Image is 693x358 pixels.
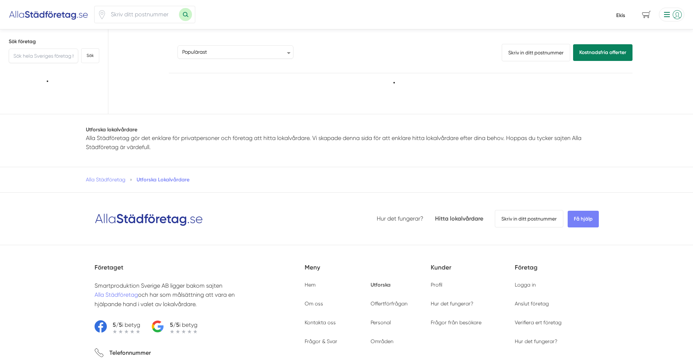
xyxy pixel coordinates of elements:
[95,291,138,298] a: Alla Städföretag
[371,320,391,325] a: Personal
[107,6,179,23] input: Skriv ditt postnummer
[86,177,125,182] a: Alla Städföretag
[86,176,608,183] nav: Breadcrumb
[371,281,391,288] a: Utforska
[515,282,536,288] a: Logga in
[9,9,88,20] img: Alla Städföretag
[152,320,197,334] a: 5/5i betyg
[170,321,179,328] strong: 5/5
[109,348,151,357] p: Telefonnummer
[179,8,192,21] button: Sök med postnummer
[431,263,515,281] h5: Kunder
[170,320,197,329] p: i betyg
[431,301,473,306] a: Hur det fungerar?
[305,301,323,306] a: Om oss
[515,263,599,281] h5: Företag
[431,282,442,288] a: Profil
[371,301,408,306] a: Offertförfrågan
[515,320,562,325] a: Verifiera ert företag
[305,263,431,281] h5: Meny
[95,281,257,309] p: Smartproduktion Sverige AB ligger bakom sajten och har som målsättning att vara en hjälpande hand...
[573,44,633,61] a: Kostnadsfria offerter
[137,176,189,183] a: Utforska Lokalvårdare
[97,10,107,19] span: Klicka för att använda din position.
[305,282,316,288] a: Hem
[113,321,122,328] strong: 5/5
[568,211,599,227] span: Få hjälp
[86,133,608,152] p: Alla Städföretag gör det enklare för privatpersoner och företag att hitta lokalvårdare. Vi skapad...
[86,126,608,133] h1: Utforska lokalvårdare
[95,263,305,281] h5: Företaget
[435,215,483,222] a: Hitta lokalvårdare
[81,48,99,63] button: Sök
[305,320,336,325] a: Kontakta oss
[515,338,558,344] a: Hur det fungerar?
[130,176,132,183] span: »
[495,210,563,227] span: Skriv in ditt postnummer
[515,301,549,306] a: Anslut företag
[9,49,78,63] input: Sök hela Sveriges företag här...
[9,38,99,45] h5: Sök företag
[95,320,140,334] a: 5/5i betyg
[95,211,203,227] img: Logotyp Alla Städföretag
[431,320,481,325] a: Frågor från besökare
[502,44,570,61] a: Skriv in ditt postnummer
[113,320,140,329] p: i betyg
[637,8,656,21] span: navigation-cart
[305,338,337,344] a: Frågor & Svar
[371,338,393,344] a: Områden
[95,348,104,357] svg: Telefon
[377,215,423,222] a: Hur det fungerar?
[616,12,625,18] a: Ekis
[97,10,107,19] svg: Pin / Karta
